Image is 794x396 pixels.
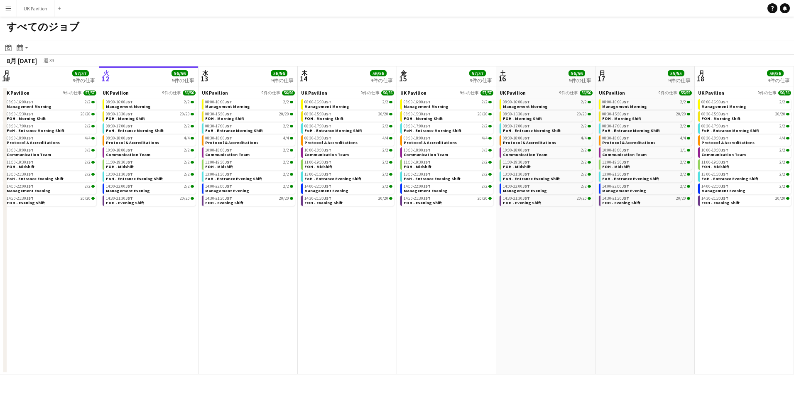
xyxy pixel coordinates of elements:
span: JST [324,171,331,177]
a: 08:30-15:30JST20/20FOH - Morning Shift [7,111,95,121]
span: Management Morning [106,104,151,109]
span: 2/2 [382,148,388,152]
span: 2/2 [382,160,388,164]
span: JST [125,99,133,105]
span: 9件の仕事 [63,90,82,95]
span: JST [522,123,530,129]
span: 08:30-15:30 [701,112,728,116]
span: JST [522,111,530,117]
span: UK Pavilion [400,90,426,96]
span: 2/2 [283,160,289,164]
span: JST [26,99,34,105]
span: 2/2 [482,100,488,104]
span: 08:30-15:30 [404,112,431,116]
span: 9件の仕事 [361,90,380,95]
span: Communication Team [404,152,448,157]
span: JST [225,111,232,117]
span: 08:30-18:00 [701,136,728,140]
a: 08:00-16:00JST2/2Management Morning [106,99,194,109]
span: JST [721,171,728,177]
span: 2/2 [779,124,785,128]
span: JST [324,135,331,141]
span: 4/4 [85,136,91,140]
span: 10:00-18:00 [602,148,629,152]
a: 13:00-21:30JST2/2FoH - Entrance Evening Shift [503,171,591,181]
span: 08:30-15:30 [205,112,232,116]
span: 2/2 [581,148,587,152]
span: JST [721,111,728,117]
span: 08:30-15:30 [106,112,133,116]
span: JST [125,111,133,117]
span: Management Morning [7,104,51,109]
span: 4/4 [482,136,488,140]
span: 2/2 [482,160,488,164]
span: FOH - Midshift [404,164,431,169]
span: 08:00-16:00 [205,100,232,104]
span: Communication Team [205,152,250,157]
span: JST [324,147,331,153]
a: 08:30-15:30JST20/20FOH - Morning Shift [503,111,591,121]
a: UK Pavilion9件の仕事56/56 [103,90,196,96]
span: Communication Team [503,152,547,157]
a: 10:00-18:00JST2/2Communication Team [304,147,392,157]
span: JST [423,147,431,153]
span: 57/57 [83,90,96,95]
span: 20/20 [180,112,190,116]
span: JST [622,111,629,117]
span: JST [26,111,34,117]
div: UK Pavilion9件の仕事57/5708:00-16:00JST2/2Management Morning08:30-15:30JST20/20FOH - Morning Shift08:... [3,90,96,208]
span: 10:00-18:00 [503,148,530,152]
span: 08:30-18:00 [106,136,133,140]
a: 11:00-19:30JST2/2FOH - Midshift [404,159,492,169]
span: JST [125,135,133,141]
span: JST [622,99,629,105]
span: Management Morning [503,104,548,109]
a: 08:30-15:30JST20/20FOH - Morning Shift [106,111,194,121]
span: 11:00-19:30 [701,160,728,164]
span: 2/2 [85,172,91,176]
span: Protocol & Accreditations [106,140,159,145]
a: 08:00-16:00JST2/2Management Morning [7,99,95,109]
a: UK Pavilion9件の仕事57/57 [3,90,96,96]
a: 10:00-18:00JST3/3Communication Team [404,147,492,157]
a: 08:30-15:30JST20/20FOH - Morning Shift [701,111,789,121]
span: Communication Team [602,152,647,157]
span: 10:00-18:00 [701,148,728,152]
span: 10:00-18:00 [106,148,133,152]
span: 2/2 [85,124,91,128]
span: JST [125,123,133,129]
span: JST [225,159,232,165]
span: FOH - Morning Shift [701,116,740,121]
span: JST [125,147,133,153]
span: 20/20 [775,112,785,116]
span: JST [423,123,431,129]
span: 4/4 [779,136,785,140]
span: UK Pavilion [103,90,129,96]
span: 3/3 [482,148,488,152]
span: JST [622,147,629,153]
span: FOH - Morning Shift [503,116,542,121]
span: Protocol & Accreditations [503,140,556,145]
span: JST [125,171,133,177]
span: FOH - Morning Shift [404,116,443,121]
span: JST [721,123,728,129]
span: 08:30-17:00 [106,124,133,128]
a: 11:00-19:30JST2/2FOH - Midshift [602,159,690,169]
div: UK Pavilion9件の仕事57/5708:00-16:00JST2/2Management Morning08:30-15:30JST20/20FOH - Morning Shift08:... [400,90,493,208]
a: 08:30-17:00JST2/2FoH - Entrance Morning Shift [205,123,293,133]
span: 08:30-17:00 [701,124,728,128]
span: 08:30-18:00 [205,136,232,140]
span: 4/4 [283,136,289,140]
a: 08:30-17:00JST2/2FoH - Entrance Morning Shift [503,123,591,133]
span: JST [622,159,629,165]
a: 13:00-21:30JST2/2FoH - Entrance Evening Shift [205,171,293,181]
span: JST [26,147,34,153]
span: 4/4 [581,136,587,140]
span: 2/2 [581,124,587,128]
span: UK Pavilion [599,90,625,96]
span: 08:30-18:00 [602,136,629,140]
span: 56/56 [580,90,593,95]
span: JST [721,99,728,105]
span: 08:30-17:00 [304,124,331,128]
a: 11:00-19:30JST2/2FOH - Midshift [701,159,789,169]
